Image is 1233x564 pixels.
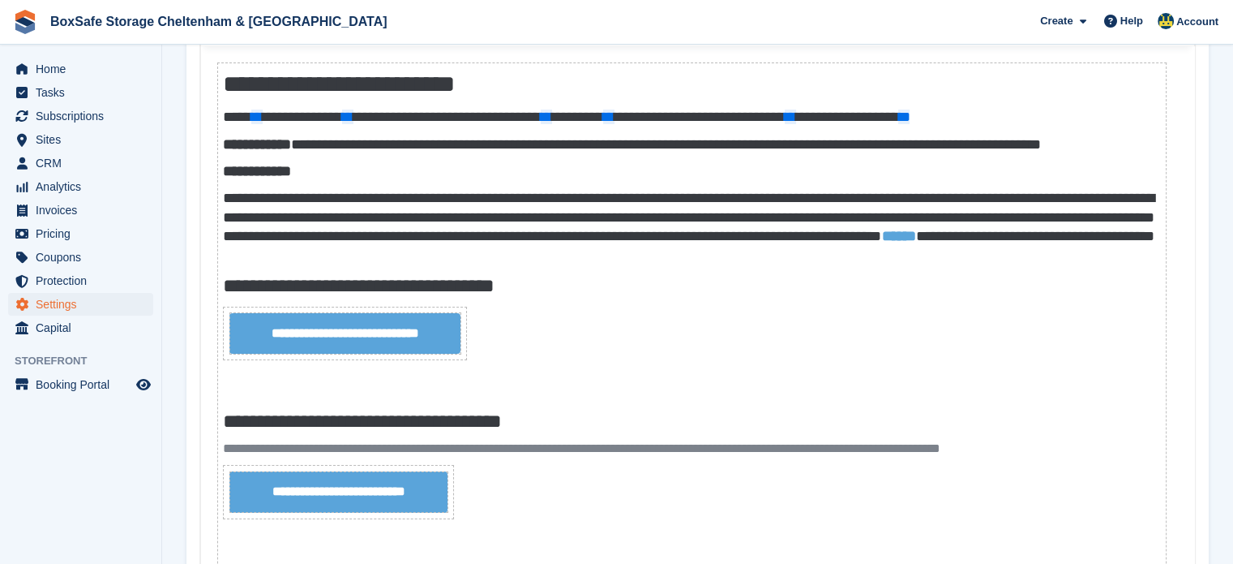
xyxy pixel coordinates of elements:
span: Sites [36,128,133,151]
span: Protection [36,269,133,292]
a: BoxSafe Storage Cheltenham & [GEOGRAPHIC_DATA] [44,8,393,35]
a: menu [8,105,153,127]
span: Booking Portal [36,373,133,396]
a: menu [8,373,153,396]
span: Analytics [36,175,133,198]
img: stora-icon-8386f47178a22dfd0bd8f6a31ec36ba5ce8667c1dd55bd0f319d3a0aa187defe.svg [13,10,37,34]
span: Coupons [36,246,133,269]
img: Kim Virabi [1158,13,1174,29]
span: Storefront [15,353,161,369]
a: menu [8,222,153,245]
a: menu [8,81,153,104]
span: Subscriptions [36,105,133,127]
a: menu [8,316,153,339]
span: Tasks [36,81,133,104]
a: menu [8,199,153,222]
span: Settings [36,293,133,316]
span: Pricing [36,222,133,245]
span: Create [1040,13,1072,29]
a: menu [8,128,153,151]
span: Capital [36,316,133,339]
a: menu [8,269,153,292]
a: menu [8,246,153,269]
a: menu [8,175,153,198]
span: Help [1120,13,1143,29]
a: menu [8,58,153,80]
span: Invoices [36,199,133,222]
span: Home [36,58,133,80]
span: Account [1176,14,1218,30]
a: Preview store [134,375,153,394]
a: menu [8,152,153,174]
span: CRM [36,152,133,174]
a: menu [8,293,153,316]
